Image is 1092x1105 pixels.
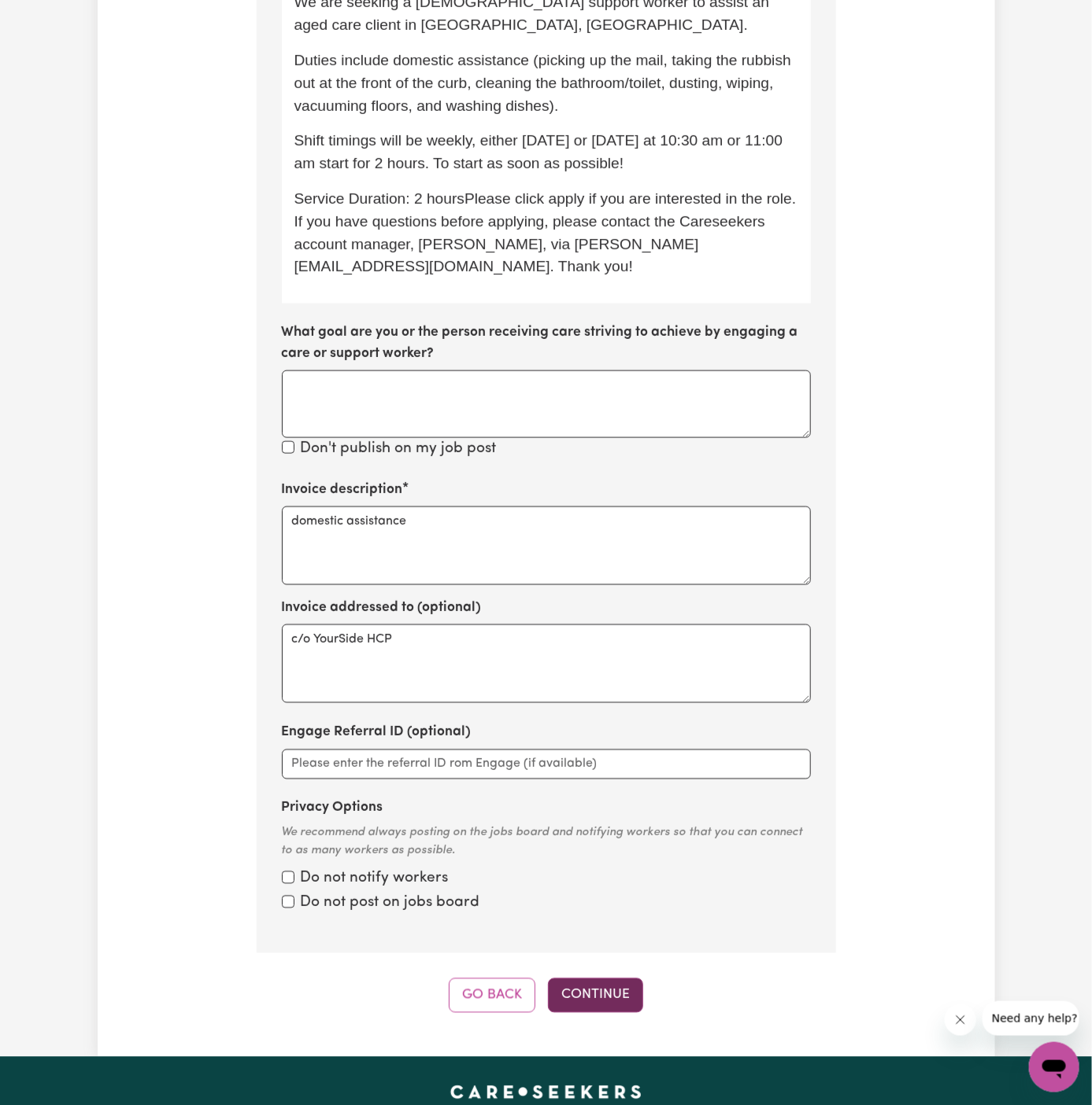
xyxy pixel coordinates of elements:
label: Do not notify workers [301,868,449,891]
label: Engage Referral ID (optional) [282,722,472,742]
iframe: Close message [945,1004,976,1036]
label: Don't publish on my job post [301,438,497,461]
textarea: domestic assistance [282,506,811,585]
input: Please enter the referral ID rom Engage (if available) [282,750,811,779]
iframe: Message from company [983,1001,1079,1036]
span: Duties include domestic assistance (picking up the mail, taking the rubbish out at the front of t... [294,52,796,114]
div: We recommend always posting on the jobs board and notifying workers so that you can connect to as... [282,825,811,860]
span: Shift timings will be weekly, either [DATE] or [DATE] at 10:30 am or 11:00 am start for 2 hours. ... [294,132,787,171]
button: Continue [548,978,643,1013]
textarea: c/o YourSide HCP [282,624,811,703]
button: Go Back [449,978,535,1013]
iframe: Button to launch messaging window [1029,1042,1079,1092]
label: Do not post on jobs board [301,893,480,915]
label: Invoice description [282,480,403,500]
span: Service Duration: 2 hoursPlease click apply if you are interested in the role. If you have questi... [294,190,801,274]
label: What goal are you or the person receiving care striving to achieve by engaging a care or support ... [282,322,811,364]
label: Privacy Options [282,798,383,819]
label: Invoice addressed to (optional) [282,598,482,618]
a: Careseekers home page [450,1085,642,1098]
